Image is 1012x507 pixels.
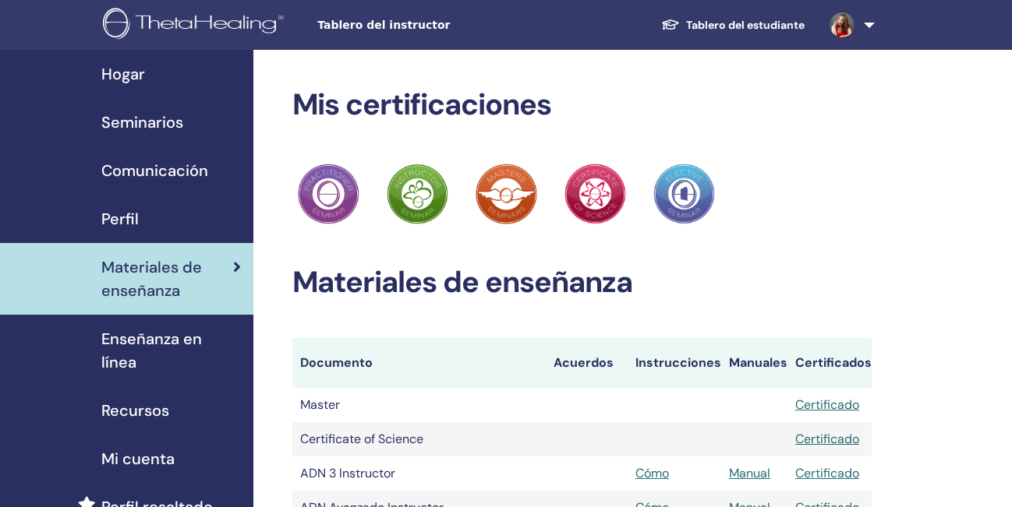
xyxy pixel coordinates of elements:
[101,255,233,302] span: Materiales de enseñanza
[787,338,872,388] th: Certificados
[103,8,289,43] img: logo.png
[653,164,714,224] img: Practitioner
[292,338,547,388] th: Documento
[317,17,551,33] span: Tablero del instructor
[795,465,859,481] a: Certificado
[387,164,448,224] img: Practitioner
[292,265,872,301] h2: Materiales de enseñanza
[628,338,721,388] th: Instrucciones
[795,396,859,413] a: Certificado
[101,159,208,182] span: Comunicación
[564,164,625,224] img: Practitioner
[729,465,770,481] a: Manual
[101,62,145,86] span: Hogar
[101,111,183,134] span: Seminarios
[101,399,169,422] span: Recursos
[476,164,536,224] img: Practitioner
[721,338,787,388] th: Manuales
[292,422,547,456] td: Certificate of Science
[292,456,547,491] td: ADN 3 Instructor
[830,12,855,37] img: default.jpg
[795,431,859,447] a: Certificado
[661,18,680,31] img: graduation-cap-white.svg
[546,338,628,388] th: Acuerdos
[101,327,241,374] span: Enseñanza en línea
[101,207,139,231] span: Perfil
[649,11,817,40] a: Tablero del estudiante
[292,388,547,422] td: Master
[298,164,359,224] img: Practitioner
[635,465,669,481] a: Cómo
[292,87,872,123] h2: Mis certificaciones
[101,447,175,470] span: Mi cuenta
